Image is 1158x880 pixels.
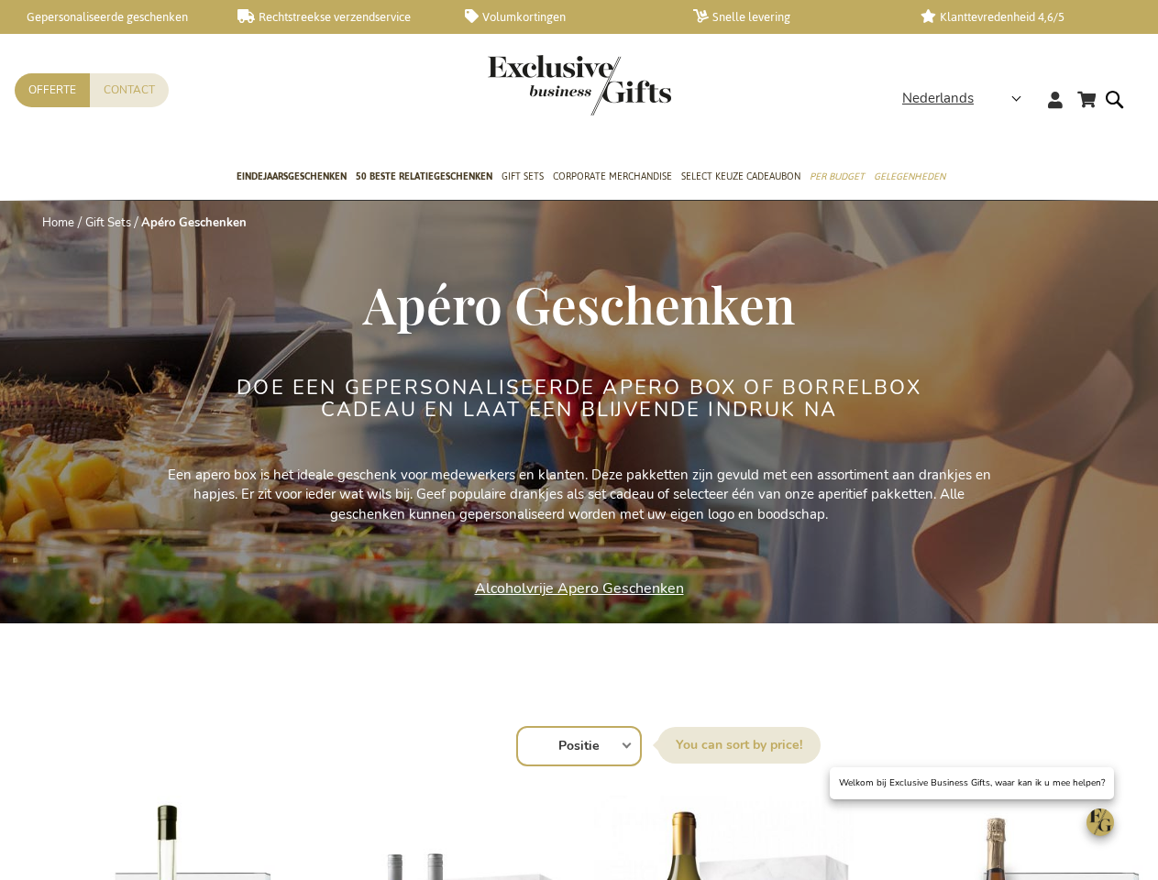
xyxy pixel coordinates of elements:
span: 50 beste relatiegeschenken [356,167,492,186]
a: Alcoholvrije Apero Geschenken [475,578,684,599]
a: Rechtstreekse verzendservice [237,9,436,25]
a: Per Budget [810,155,865,201]
a: Snelle levering [693,9,892,25]
span: Gelegenheden [874,167,945,186]
a: Gift Sets [502,155,544,201]
a: Gift Sets [85,214,131,231]
a: 50 beste relatiegeschenken [356,155,492,201]
a: Gepersonaliseerde geschenken [9,9,208,25]
label: Sorteer op [657,727,821,764]
span: Gift Sets [502,167,544,186]
h2: Doe een gepersonaliseerde apero box of borrelbox cadeau en laat een blijvende indruk na [236,377,923,421]
img: Exclusive Business gifts logo [488,55,671,115]
a: Corporate Merchandise [553,155,672,201]
a: Volumkortingen [465,9,664,25]
a: Home [42,214,74,231]
span: Corporate Merchandise [553,167,672,186]
strong: Apéro Geschenken [141,214,247,231]
a: store logo [488,55,579,115]
a: Klanttevredenheid 4,6/5 [921,9,1119,25]
a: Select Keuze Cadeaubon [681,155,800,201]
span: Select Keuze Cadeaubon [681,167,800,186]
a: Contact [90,73,169,107]
p: Een apero box is het ideale geschenk voor medewerkers en klanten. Deze pakketten zijn gevuld met ... [167,466,992,524]
a: Offerte [15,73,90,107]
span: Eindejaarsgeschenken [237,167,347,186]
span: Apéro Geschenken [363,269,795,337]
span: Per Budget [810,167,865,186]
a: Eindejaarsgeschenken [237,155,347,201]
a: Gelegenheden [874,155,945,201]
span: Nederlands [902,88,974,109]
